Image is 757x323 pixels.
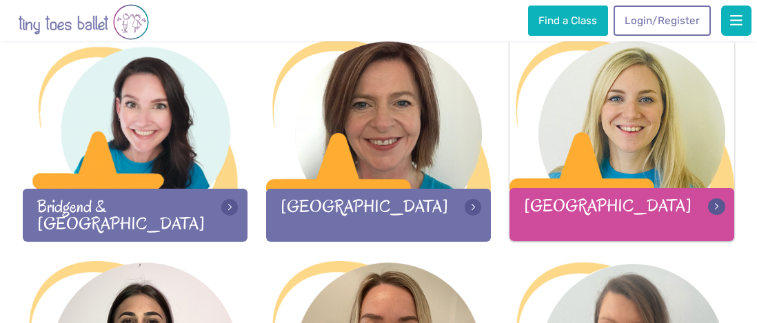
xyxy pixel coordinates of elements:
a: [GEOGRAPHIC_DATA] [266,40,491,242]
a: [GEOGRAPHIC_DATA] [509,39,734,241]
a: Bridgend & [GEOGRAPHIC_DATA] [23,40,248,242]
a: Find a Class [528,6,608,36]
div: [GEOGRAPHIC_DATA] [266,189,491,242]
img: tiny toes ballet [18,3,149,41]
a: Login/Register [614,6,710,36]
div: [GEOGRAPHIC_DATA] [509,188,734,241]
div: Bridgend & [GEOGRAPHIC_DATA] [23,189,248,242]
